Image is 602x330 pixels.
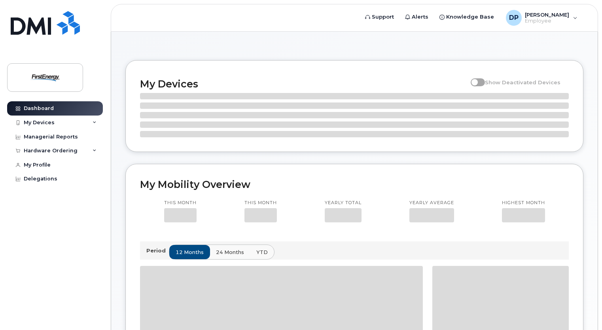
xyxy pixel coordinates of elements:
p: Period [146,247,169,254]
p: Yearly total [325,200,362,206]
h2: My Devices [140,78,467,90]
p: This month [164,200,197,206]
span: YTD [256,248,268,256]
span: 24 months [216,248,244,256]
p: Yearly average [409,200,454,206]
input: Show Deactivated Devices [471,75,477,81]
span: Show Deactivated Devices [485,79,560,85]
p: This month [244,200,277,206]
h2: My Mobility Overview [140,178,569,190]
p: Highest month [502,200,545,206]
